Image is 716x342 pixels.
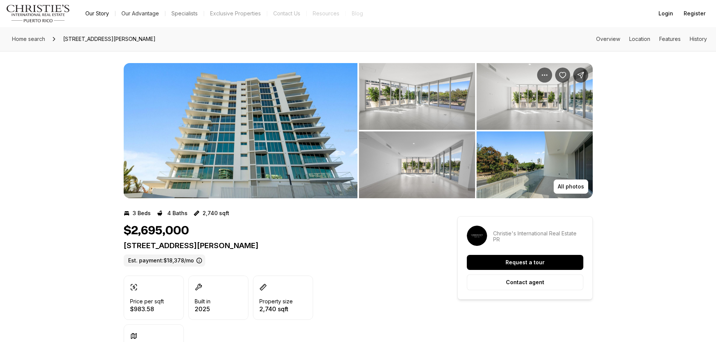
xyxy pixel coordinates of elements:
a: Resources [307,8,345,19]
p: [STREET_ADDRESS][PERSON_NAME] [124,241,430,250]
p: $983.58 [130,306,164,312]
div: Listing Photos [124,63,593,198]
button: Login [654,6,678,21]
button: View image gallery [477,131,593,198]
button: Register [679,6,710,21]
span: Login [658,11,673,17]
span: [STREET_ADDRESS][PERSON_NAME] [60,33,159,45]
button: View image gallery [124,63,357,198]
li: 1 of 17 [124,63,357,198]
button: 4 Baths [157,207,188,219]
a: Skip to: Location [629,36,650,42]
p: Price per sqft [130,298,164,304]
span: Home search [12,36,45,42]
a: Our Advantage [115,8,165,19]
button: All photos [554,179,588,194]
span: Register [684,11,705,17]
button: Contact agent [467,274,583,290]
button: View image gallery [359,131,475,198]
p: Built in [195,298,210,304]
label: Est. payment: $18,378/mo [124,255,205,267]
a: Skip to: Features [659,36,681,42]
p: 2,740 sqft [259,306,293,312]
a: Our Story [79,8,115,19]
li: 2 of 17 [359,63,593,198]
button: View image gallery [477,63,593,130]
p: Request a tour [506,259,545,265]
p: All photos [558,184,584,190]
p: Property size [259,298,293,304]
a: Specialists [165,8,204,19]
nav: Page section menu [596,36,707,42]
button: View image gallery [359,63,475,130]
p: 3 Beds [133,210,151,216]
a: Exclusive Properties [204,8,267,19]
p: 4 Baths [167,210,188,216]
a: Skip to: Overview [596,36,620,42]
a: Skip to: History [690,36,707,42]
button: Share Property: 540 AVENUE DE LA CONSTITUCION, LE PARC #301 [573,68,588,83]
button: Property options [537,68,552,83]
img: logo [6,5,70,23]
button: Request a tour [467,255,583,270]
button: Save Property: 540 AVENUE DE LA CONSTITUCION, LE PARC #301 [555,68,570,83]
p: 2,740 sqft [203,210,229,216]
h1: $2,695,000 [124,224,189,238]
p: Christie's International Real Estate PR [493,231,583,243]
a: Home search [9,33,48,45]
p: 2025 [195,306,210,312]
a: Blog [346,8,369,19]
button: Contact Us [267,8,306,19]
p: Contact agent [506,279,544,285]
